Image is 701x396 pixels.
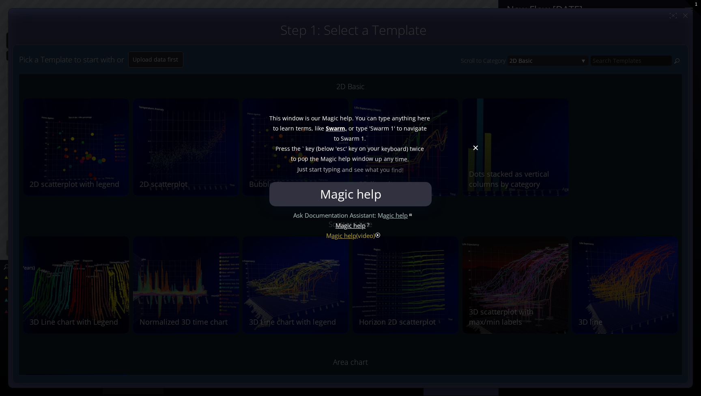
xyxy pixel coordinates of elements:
span: start [309,164,322,174]
span: key [305,143,314,154]
span: up [375,154,382,164]
span: type [378,113,390,123]
span: you [380,165,390,175]
span: to [273,123,278,133]
span: time. [395,154,409,164]
span: This [269,113,281,123]
span: our [311,113,320,123]
span: and [342,164,353,174]
span: window [352,154,373,164]
span: to [397,123,402,133]
span: like [315,123,324,133]
span: Magic [322,113,338,123]
span: type [356,123,368,133]
span: Magic [320,154,337,164]
span: or [348,123,354,133]
span: (below [316,143,334,154]
span: find! [391,165,404,175]
span: your [368,143,380,154]
span: You [355,113,366,123]
span: Swarm, [326,123,347,133]
input: Type to search [271,182,430,206]
span: 'esc' [335,143,347,154]
span: window [282,113,303,123]
span: is [305,113,310,123]
span: to [291,154,296,164]
span: learn [280,123,294,133]
span: agic help [383,211,408,219]
span: what [365,165,378,175]
span: the [310,154,319,164]
span: key [348,143,357,154]
span: terms, [296,123,313,133]
span: here [417,113,430,123]
span: any [384,154,394,164]
span: Swarm [341,133,359,143]
span: twice [410,143,424,154]
span: typing [323,164,340,174]
span: ` [302,143,304,154]
span: Just [297,164,307,174]
span: help. [340,113,354,123]
span: can [367,113,377,123]
span: 1' [391,123,395,133]
span: keyboard) [381,143,408,154]
span: see [354,164,363,174]
span: Press [275,143,290,154]
span: on [359,143,366,154]
span: 'Swarm [369,123,389,133]
span: agic help [331,231,356,240]
span: pop [298,154,308,164]
span: navigate [404,123,427,133]
div: M (video) [326,231,375,241]
span: help [338,154,350,164]
span: 1. [361,133,366,143]
div: Ask Documentation Assistant: M [293,210,408,220]
span: anything [392,113,416,123]
span: the [292,143,301,154]
span: to [334,133,339,143]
